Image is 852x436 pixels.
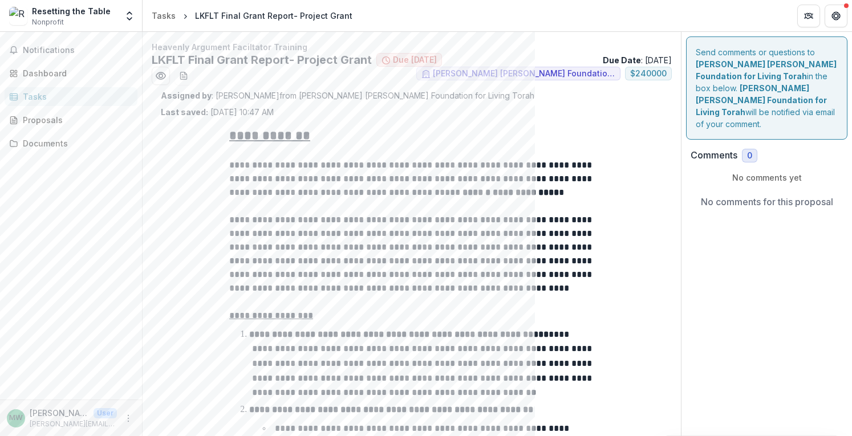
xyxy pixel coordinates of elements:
div: Tasks [152,10,176,22]
div: Proposals [23,114,128,126]
p: [PERSON_NAME] [30,407,89,419]
div: LKFLT Final Grant Report- Project Grant [195,10,352,22]
p: No comments for this proposal [701,195,833,209]
a: Proposals [5,111,137,129]
p: : [PERSON_NAME] from [PERSON_NAME] [PERSON_NAME] Foundation for Living Torah [161,89,663,101]
div: Tasks [23,91,128,103]
div: Dashboard [23,67,128,79]
a: Dashboard [5,64,137,83]
p: : [DATE] [603,54,672,66]
p: User [94,408,117,418]
strong: Due Date [603,55,641,65]
h2: LKFLT Final Grant Report- Project Grant [152,53,372,67]
p: [PERSON_NAME][EMAIL_ADDRESS][DOMAIN_NAME] [30,419,117,429]
a: Tasks [5,87,137,106]
a: Tasks [147,7,180,24]
h2: Comments [691,150,737,161]
nav: breadcrumb [147,7,357,24]
span: Nonprofit [32,17,64,27]
button: Preview cc97fb45-3732-49e6-b8c3-ca8ea43b78db.pdf [152,67,170,85]
button: Get Help [825,5,847,27]
div: Send comments or questions to in the box below. will be notified via email of your comment. [686,36,847,140]
strong: [PERSON_NAME] [PERSON_NAME] Foundation for Living Torah [696,59,837,81]
span: $ 240000 [630,69,667,79]
p: [DATE] 10:47 AM [161,106,274,118]
div: Melissa Weintraub [9,414,23,422]
span: [PERSON_NAME] [PERSON_NAME] Foundation for Living Torah [433,69,615,79]
strong: Assigned by [161,91,212,100]
button: download-word-button [175,67,193,85]
strong: Last saved: [161,107,208,117]
button: Open entity switcher [121,5,137,27]
span: 0 [747,151,752,161]
p: Heavenly Argument Faciltator Training [152,41,672,53]
div: Resetting the Table [32,5,111,17]
p: No comments yet [691,172,843,184]
a: Documents [5,134,137,153]
button: Partners [797,5,820,27]
div: Documents [23,137,128,149]
strong: [PERSON_NAME] [PERSON_NAME] Foundation for Living Torah [696,83,827,117]
button: More [121,411,135,425]
span: Due [DATE] [393,55,437,65]
button: Notifications [5,41,137,59]
span: Notifications [23,46,133,55]
img: Resetting the Table [9,7,27,25]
